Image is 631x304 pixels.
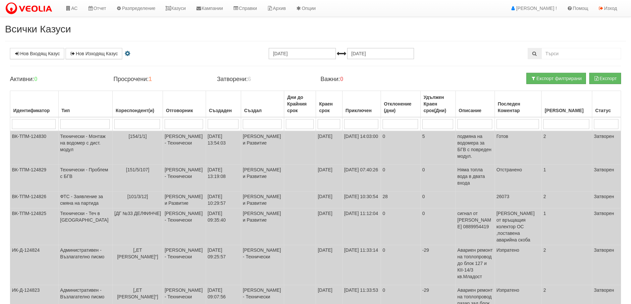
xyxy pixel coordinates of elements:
td: [DATE] [316,245,342,285]
th: Кореспондент(и): No sort applied, activate to apply an ascending sort [113,91,163,117]
div: Отклонение (дни) [383,99,419,115]
div: Последен Коментар [497,99,540,115]
th: Отговорник: No sort applied, activate to apply an ascending sort [163,91,206,117]
span: [ДГ №33 ДЕЛФИНЧЕ] [114,211,161,216]
td: ВК-ТПМ-124830 [10,131,59,165]
th: Създаден: No sort applied, activate to apply an ascending sort [206,91,241,117]
span: [154/1/1] [129,134,147,139]
a: Нов Входящ Казус [10,48,64,59]
th: Приключен: No sort applied, activate to apply an ascending sort [342,91,381,117]
td: [PERSON_NAME] и Развитие [241,165,284,192]
td: 0 [420,208,455,245]
div: Отговорник [165,106,204,115]
input: Търсене по Идентификатор, Бл/Вх/Ап, Тип, Описание, Моб. Номер, Имейл, Файл, Коментар, [542,48,621,59]
td: [DATE] [316,208,342,245]
td: [PERSON_NAME] и Развитие [241,131,284,165]
th: Създал: No sort applied, activate to apply an ascending sort [241,91,284,117]
td: [PERSON_NAME] - Технически [163,131,206,165]
td: [DATE] 09:35:40 [206,208,241,245]
td: 1 [542,208,592,245]
td: ВК-ТПМ-124829 [10,165,59,192]
td: Затворен [592,245,621,285]
td: [PERSON_NAME] - Технически [163,208,206,245]
b: 0 [340,76,343,82]
td: Технически - Монтаж на водомер с дист. модул [58,131,113,165]
td: -29 [420,245,455,285]
div: Краен срок [318,99,341,115]
a: Нов Изходящ Казус [66,48,122,59]
td: [DATE] 09:25:57 [206,245,241,285]
td: [PERSON_NAME] и Развитие [241,208,284,245]
td: ФТС - Заявление за смяна на партида [58,192,113,208]
td: ВК-ТПМ-124826 [10,192,59,208]
td: [DATE] 14:03:00 [342,131,381,165]
div: Кореспондент(и) [114,106,161,115]
b: 6 [248,76,251,82]
h4: Просрочени: [113,76,207,83]
p: сигнал от [PERSON_NAME] 0889954419 [457,210,493,230]
td: 0 [381,165,420,192]
td: ВК-ТПМ-124825 [10,208,59,245]
td: 28 [381,192,420,208]
td: 0 [420,192,455,208]
td: 1 [542,165,592,192]
td: [PERSON_NAME] и Развитие [163,192,206,208]
td: 0 [381,208,420,245]
td: Технически - Теч в [GEOGRAPHIC_DATA] [58,208,113,245]
img: VeoliaLogo.png [5,2,55,16]
p: Авариен ремонт на топлопровод до блок 127 и КII-14/3 кв.Младост [457,247,493,280]
th: Последен Коментар: No sort applied, activate to apply an ascending sort [495,91,542,117]
span: [PERSON_NAME] от връщащия колектор ОС ,поставена аварийна скоба [497,211,535,242]
span: Изпратено [497,247,519,253]
span: [151/5/107] [126,167,149,172]
h2: Всички Казуси [5,23,626,34]
div: Създаден [208,106,239,115]
td: [DATE] 11:33:14 [342,245,381,285]
th: Краен срок: No sort applied, activate to apply an ascending sort [316,91,342,117]
div: Тип [60,106,111,115]
td: [DATE] [316,131,342,165]
td: Затворен [592,208,621,245]
td: 0 [420,165,455,192]
button: Експорт филтрирани [526,73,586,84]
h4: Затворени: [217,76,310,83]
p: подмяна на водомера за БГВ с повреден модул. [457,133,493,159]
td: [DATE] 07:40:26 [342,165,381,192]
span: 26073 [497,194,509,199]
div: Създал [243,106,282,115]
th: Идентификатор: No sort applied, activate to apply an ascending sort [10,91,59,117]
td: 0 [381,245,420,285]
td: [DATE] 10:30:54 [342,192,381,208]
div: Описание [457,106,493,115]
td: [PERSON_NAME] - Технически [241,245,284,285]
button: Експорт [589,73,621,84]
td: Затворен [592,131,621,165]
td: 0 [381,131,420,165]
th: Статус: No sort applied, activate to apply an ascending sort [592,91,621,117]
td: 2 [542,192,592,208]
p: Няма топла вода в двата входа [457,166,493,186]
span: [101/3/12] [127,194,148,199]
th: Отклонение (дни): No sort applied, activate to apply an ascending sort [381,91,420,117]
td: ИК-Д-124824 [10,245,59,285]
td: [PERSON_NAME] - Технически [163,245,206,285]
th: Брой Файлове: No sort applied, activate to apply an ascending sort [542,91,592,117]
td: [PERSON_NAME] и Развитие [241,192,284,208]
td: [PERSON_NAME] - Технически [163,165,206,192]
i: Настройки [124,51,131,56]
td: Технически - Проблем с БГВ [58,165,113,192]
th: Тип: No sort applied, activate to apply an ascending sort [58,91,113,117]
span: Отстранено [497,167,522,172]
th: Дни до Крайния срок: No sort applied, activate to apply an ascending sort [284,91,316,117]
td: 2 [542,245,592,285]
td: 5 [420,131,455,165]
div: [PERSON_NAME] [543,106,590,115]
th: Описание: No sort applied, activate to apply an ascending sort [455,91,495,117]
h4: Активни: [10,76,103,83]
span: [„ЕТ [PERSON_NAME]“] [117,247,158,259]
div: Дни до Крайния срок [286,93,314,115]
td: [DATE] [316,192,342,208]
span: Готов [497,134,508,139]
div: Удължен Краен срок(Дни) [422,93,454,115]
b: 1 [148,76,152,82]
